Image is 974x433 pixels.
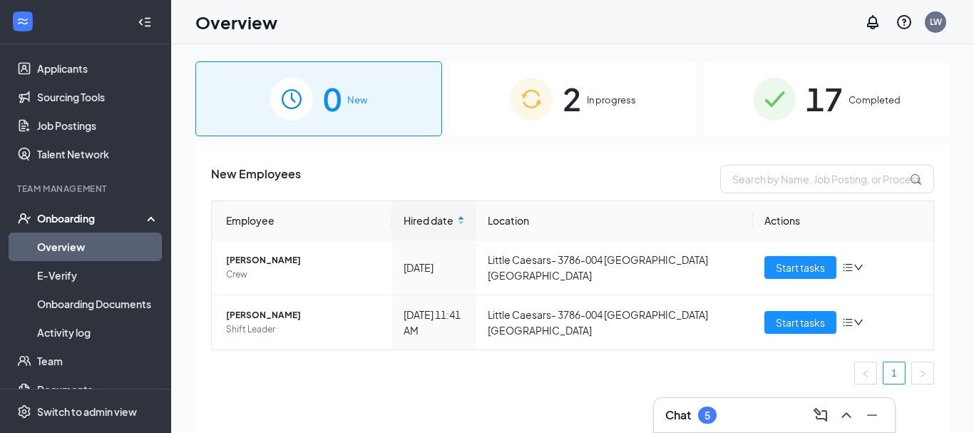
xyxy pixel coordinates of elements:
[226,322,381,337] span: Shift Leader
[138,15,152,29] svg: Collapse
[842,317,853,328] span: bars
[853,263,863,272] span: down
[476,201,753,240] th: Location
[37,54,159,83] a: Applicants
[861,404,883,427] button: Minimize
[226,268,381,282] span: Crew
[404,213,454,228] span: Hired date
[226,308,381,322] span: [PERSON_NAME]
[753,201,933,240] th: Actions
[476,295,753,350] td: Little Caesars- 3786-004 [GEOGRAPHIC_DATA] [GEOGRAPHIC_DATA]
[211,165,301,193] span: New Employees
[854,362,877,384] li: Previous Page
[587,93,636,107] span: In progress
[16,14,30,29] svg: WorkstreamLogo
[720,165,934,193] input: Search by Name, Job Posting, or Process
[17,183,156,195] div: Team Management
[861,370,870,378] span: left
[806,74,843,123] span: 17
[37,261,159,290] a: E-Verify
[853,317,863,327] span: down
[883,362,906,384] li: 1
[665,407,691,423] h3: Chat
[195,10,277,34] h1: Overview
[838,407,855,424] svg: ChevronUp
[764,311,836,334] button: Start tasks
[37,290,159,318] a: Onboarding Documents
[854,362,877,384] button: left
[812,407,829,424] svg: ComposeMessage
[404,307,465,338] div: [DATE] 11:41 AM
[404,260,465,275] div: [DATE]
[863,407,881,424] svg: Minimize
[37,233,159,261] a: Overview
[896,14,913,31] svg: QuestionInfo
[37,347,159,375] a: Team
[226,253,381,268] span: [PERSON_NAME]
[37,404,137,419] div: Switch to admin view
[883,362,905,384] a: 1
[37,83,159,111] a: Sourcing Tools
[704,409,710,422] div: 5
[37,318,159,347] a: Activity log
[37,211,147,225] div: Onboarding
[809,404,832,427] button: ComposeMessage
[323,74,342,123] span: 0
[37,111,159,140] a: Job Postings
[930,16,942,28] div: LW
[764,256,836,279] button: Start tasks
[911,362,934,384] li: Next Page
[776,315,825,330] span: Start tasks
[347,93,367,107] span: New
[17,211,31,225] svg: UserCheck
[835,404,858,427] button: ChevronUp
[918,370,927,378] span: right
[776,260,825,275] span: Start tasks
[842,262,853,273] span: bars
[563,74,581,123] span: 2
[864,14,881,31] svg: Notifications
[849,93,901,107] span: Completed
[911,362,934,384] button: right
[37,140,159,168] a: Talent Network
[212,201,392,240] th: Employee
[476,240,753,295] td: Little Caesars- 3786-004 [GEOGRAPHIC_DATA] [GEOGRAPHIC_DATA]
[17,404,31,419] svg: Settings
[37,375,159,404] a: Documents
